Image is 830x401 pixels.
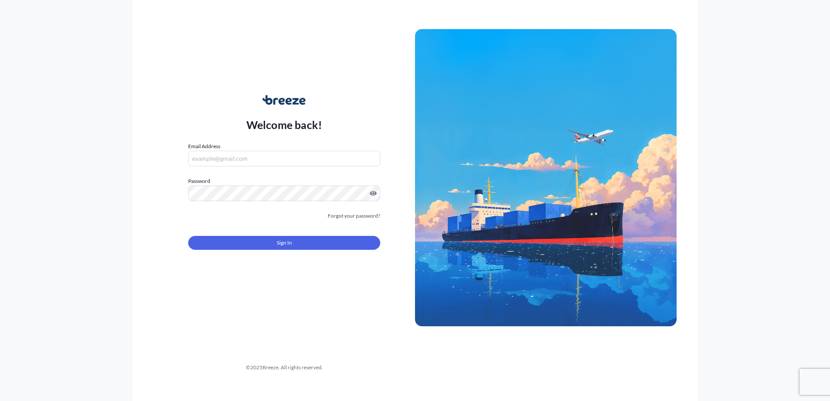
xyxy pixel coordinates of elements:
[415,29,677,326] img: Ship illustration
[188,236,380,250] button: Sign In
[188,151,380,166] input: example@gmail.com
[188,177,380,186] label: Password
[246,118,322,132] p: Welcome back!
[370,190,377,197] button: Show password
[277,239,292,247] span: Sign In
[153,363,415,372] div: © 2025 Breeze. All rights reserved.
[328,212,380,220] a: Forgot your password?
[188,142,220,151] label: Email Address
